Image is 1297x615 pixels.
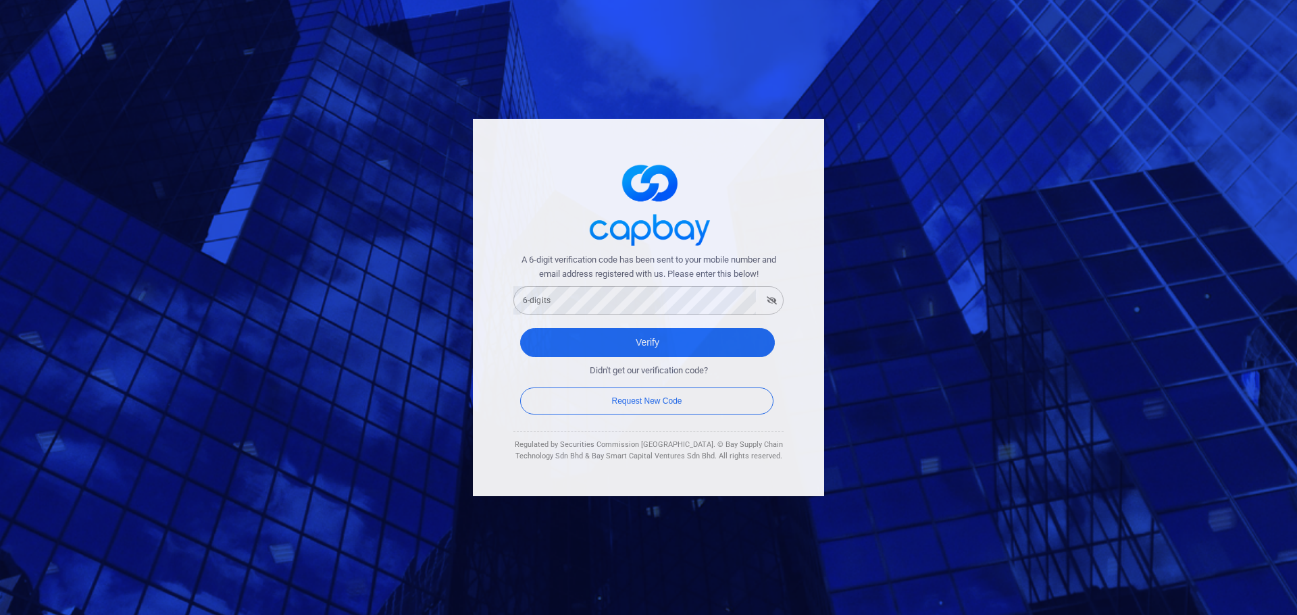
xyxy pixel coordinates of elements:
button: Request New Code [520,387,773,415]
span: A 6-digit verification code has been sent to your mobile number and email address registered with... [513,253,784,282]
img: logo [581,153,716,253]
span: Didn't get our verification code? [590,364,708,378]
button: Verify [520,328,775,357]
div: Regulated by Securities Commission [GEOGRAPHIC_DATA]. © Bay Supply Chain Technology Sdn Bhd & Bay... [513,439,784,462]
